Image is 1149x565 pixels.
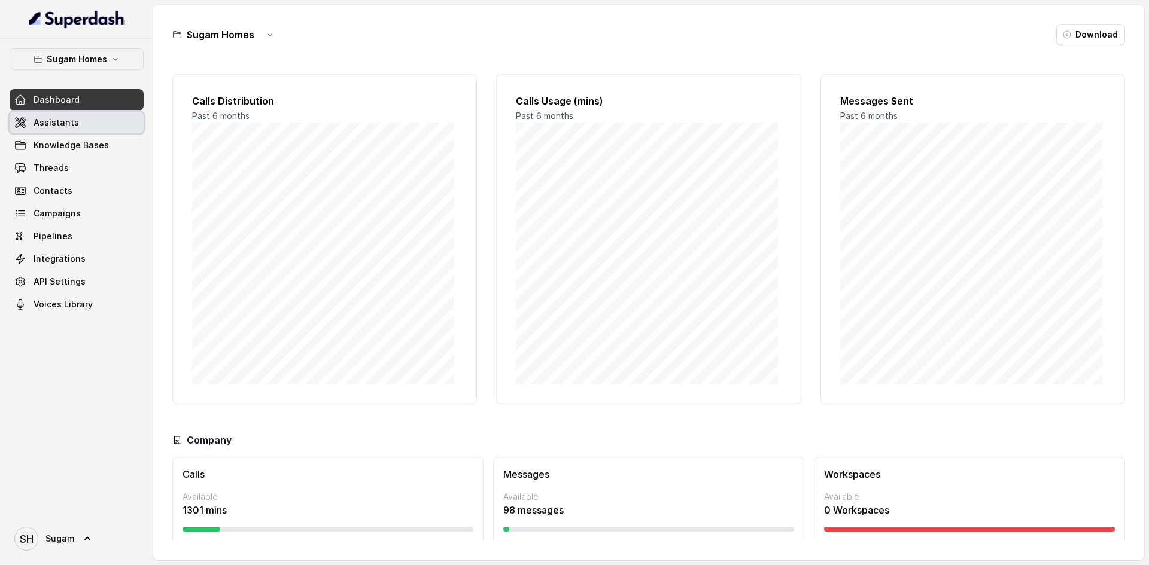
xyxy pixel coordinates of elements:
a: Integrations [10,248,144,270]
span: Campaigns [34,207,81,219]
span: Past 6 months [840,111,898,121]
h2: Calls Distribution [192,94,457,108]
p: 98 messages [503,503,794,517]
p: Sugam Homes [47,52,107,66]
a: Dashboard [10,89,144,111]
a: Threads [10,157,144,179]
span: Threads [34,162,69,174]
span: Sugam [45,533,74,545]
span: Knowledge Bases [34,139,109,151]
button: Sugam Homes [10,48,144,70]
span: Past 6 months [516,111,573,121]
p: 1301 mins [183,503,473,517]
a: Knowledge Bases [10,135,144,156]
p: Available [824,491,1115,503]
a: Voices Library [10,294,144,315]
h3: Workspaces [824,467,1115,481]
span: Integrations [34,253,86,265]
span: Assistants [34,117,79,129]
span: API Settings [34,276,86,288]
h3: Company [187,433,232,447]
h2: Calls Usage (mins) [516,94,781,108]
a: Campaigns [10,203,144,224]
a: Sugam [10,522,144,555]
h3: Messages [503,467,794,481]
span: Dashboard [34,94,80,106]
a: Assistants [10,112,144,133]
span: Voices Library [34,298,93,310]
a: Contacts [10,180,144,201]
span: Contacts [34,185,72,197]
span: Pipelines [34,230,72,242]
h2: Messages Sent [840,94,1105,108]
span: Past 6 months [192,111,250,121]
text: SH [20,533,34,545]
a: API Settings [10,271,144,292]
p: Available [503,491,794,503]
a: Pipelines [10,225,144,247]
p: Available [183,491,473,503]
button: Download [1056,24,1125,45]
p: 0 Workspaces [824,503,1115,517]
img: light.svg [29,10,125,29]
h3: Sugam Homes [187,28,254,42]
h3: Calls [183,467,473,481]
